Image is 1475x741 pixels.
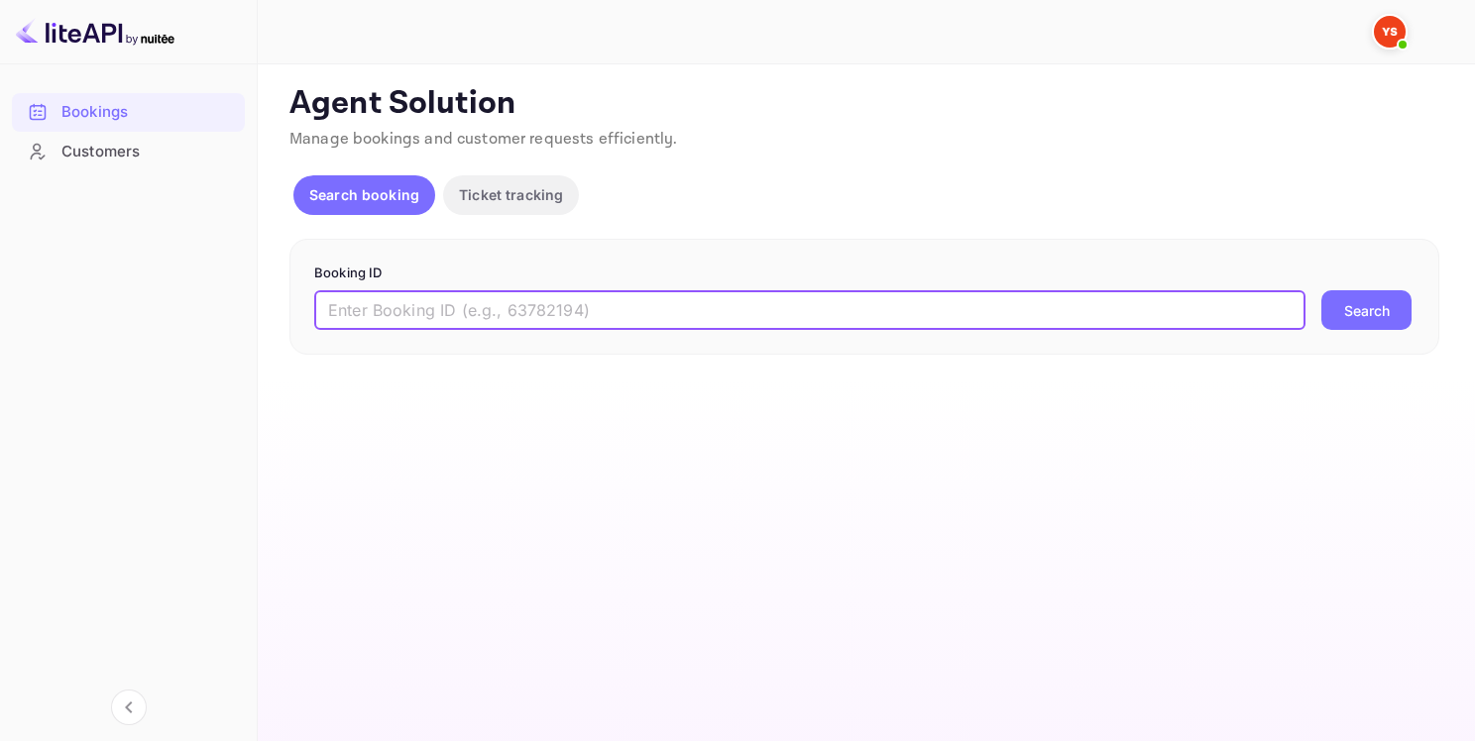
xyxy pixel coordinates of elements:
div: Bookings [12,93,245,132]
button: Search [1321,290,1412,330]
p: Search booking [309,184,419,205]
span: Manage bookings and customer requests efficiently. [289,129,678,150]
p: Ticket tracking [459,184,563,205]
div: Bookings [61,101,235,124]
button: Collapse navigation [111,689,147,725]
p: Booking ID [314,264,1415,283]
img: LiteAPI logo [16,16,174,48]
div: Customers [12,133,245,171]
a: Customers [12,133,245,169]
div: Customers [61,141,235,163]
img: Yandex Support [1374,16,1406,48]
a: Bookings [12,93,245,130]
input: Enter Booking ID (e.g., 63782194) [314,290,1305,330]
p: Agent Solution [289,84,1439,124]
